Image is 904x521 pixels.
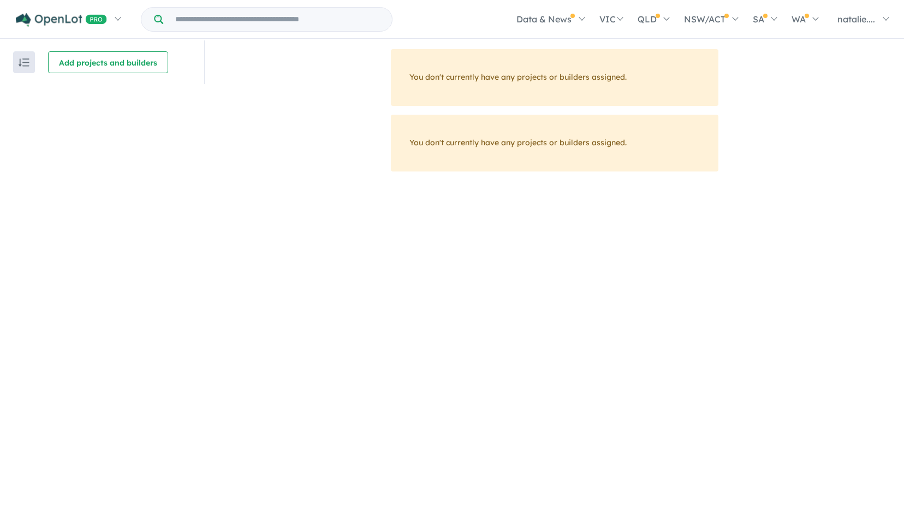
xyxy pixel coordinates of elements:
button: Add projects and builders [48,51,168,73]
img: sort.svg [19,58,29,67]
div: You don't currently have any projects or builders assigned. [391,115,718,171]
img: Openlot PRO Logo White [16,13,107,27]
div: You don't currently have any projects or builders assigned. [391,49,718,106]
input: Try estate name, suburb, builder or developer [165,8,390,31]
span: natalie.... [837,14,875,25]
